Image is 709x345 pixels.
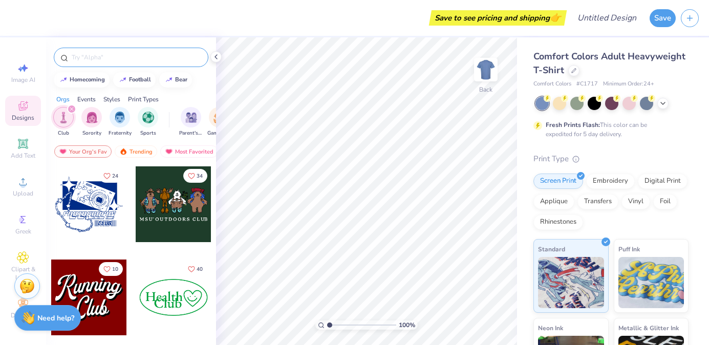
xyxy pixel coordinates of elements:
span: Comfort Colors Adult Heavyweight T-Shirt [533,50,685,76]
button: Like [99,262,123,276]
div: football [129,77,151,82]
strong: Need help? [37,313,74,323]
span: Neon Ink [538,322,563,333]
img: Game Day Image [213,112,225,123]
span: Clipart & logos [5,265,41,282]
span: Upload [13,189,33,198]
span: Sports [140,130,156,137]
div: Trending [115,145,157,158]
span: 34 [197,174,203,179]
button: filter button [138,107,158,137]
div: Screen Print [533,174,583,189]
div: filter for Parent's Weekend [179,107,203,137]
input: Try "Alpha" [71,52,202,62]
span: Club [58,130,69,137]
span: 40 [197,267,203,272]
img: trend_line.gif [119,77,127,83]
img: Sorority Image [86,112,98,123]
img: Puff Ink [618,257,684,308]
div: Rhinestones [533,214,583,230]
span: 24 [112,174,118,179]
button: bear [159,72,192,88]
div: Print Types [128,95,159,104]
span: Add Text [11,152,35,160]
span: Minimum Order: 24 + [603,80,654,89]
div: filter for Sports [138,107,158,137]
span: Game Day [207,130,231,137]
span: Puff Ink [618,244,640,254]
strong: Fresh Prints Flash: [546,121,600,129]
div: Embroidery [586,174,635,189]
img: trend_line.gif [165,77,173,83]
div: Styles [103,95,120,104]
div: filter for Game Day [207,107,231,137]
button: filter button [179,107,203,137]
div: Applique [533,194,574,209]
span: Greek [15,227,31,235]
img: Fraternity Image [114,112,125,123]
div: Transfers [577,194,618,209]
span: Designs [12,114,34,122]
span: Sorority [82,130,101,137]
span: Parent's Weekend [179,130,203,137]
button: filter button [53,107,74,137]
span: 👉 [550,11,561,24]
button: Like [183,262,207,276]
input: Untitled Design [569,8,644,28]
div: homecoming [70,77,105,82]
div: bear [175,77,187,82]
img: trend_line.gif [59,77,68,83]
button: Save [650,9,676,27]
img: Club Image [58,112,69,123]
span: # C1717 [576,80,598,89]
button: Like [99,169,123,183]
span: 10 [112,267,118,272]
img: most_fav.gif [59,148,67,155]
button: Like [183,169,207,183]
div: Save to see pricing and shipping [432,10,564,26]
img: Back [476,59,496,80]
img: Standard [538,257,604,308]
img: most_fav.gif [165,148,173,155]
div: Orgs [56,95,70,104]
div: Digital Print [638,174,687,189]
div: Events [77,95,96,104]
span: Decorate [11,311,35,319]
div: Back [479,85,492,94]
div: Vinyl [621,194,650,209]
span: Standard [538,244,565,254]
button: football [113,72,156,88]
div: filter for Fraternity [109,107,132,137]
span: 100 % [399,320,415,330]
span: Image AI [11,76,35,84]
div: Your Org's Fav [54,145,112,158]
span: Metallic & Glitter Ink [618,322,679,333]
div: Foil [653,194,677,209]
button: homecoming [54,72,110,88]
div: Most Favorited [160,145,218,158]
img: trending.gif [119,148,127,155]
div: This color can be expedited for 5 day delivery. [546,120,672,139]
button: filter button [207,107,231,137]
div: filter for Club [53,107,74,137]
button: filter button [109,107,132,137]
span: Comfort Colors [533,80,571,89]
span: Fraternity [109,130,132,137]
div: Print Type [533,153,689,165]
img: Parent's Weekend Image [185,112,197,123]
div: filter for Sorority [81,107,102,137]
img: Sports Image [142,112,154,123]
button: filter button [81,107,102,137]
